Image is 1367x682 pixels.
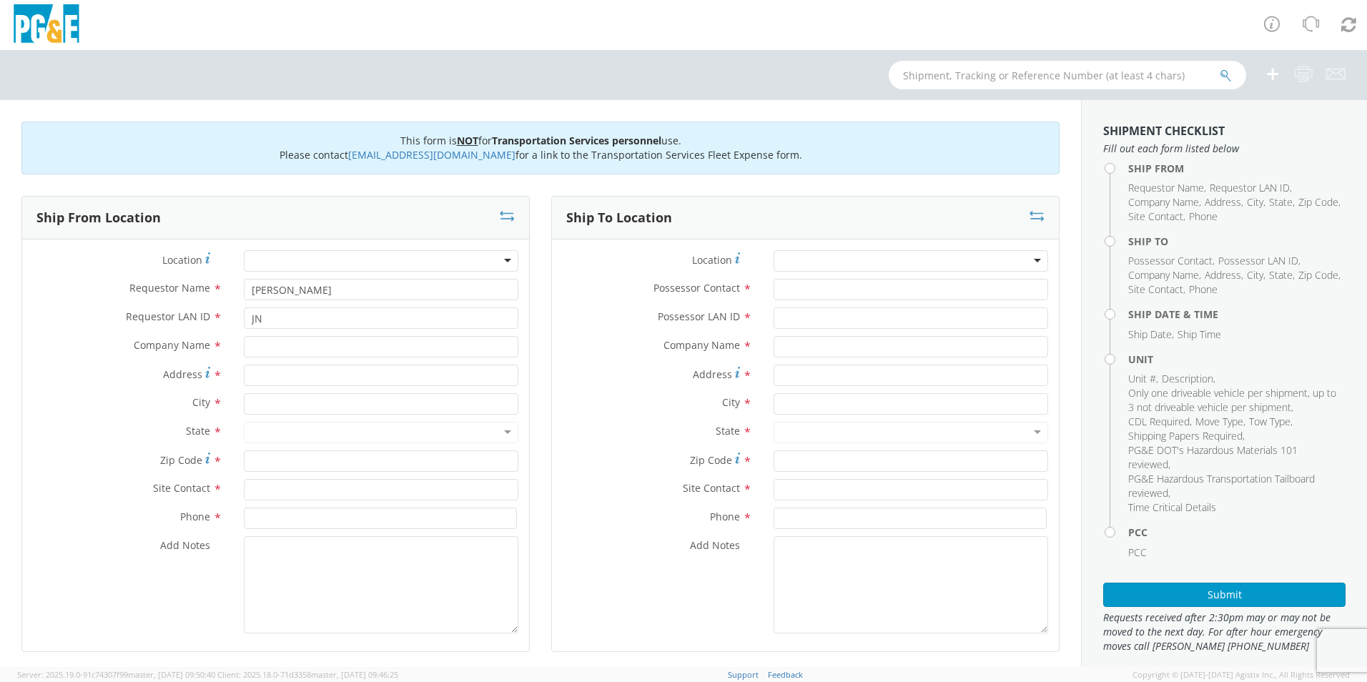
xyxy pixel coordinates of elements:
li: , [1128,181,1206,195]
span: Fill out each form listed below [1103,142,1346,156]
span: State [716,424,740,438]
span: Phone [1189,209,1218,223]
span: Location [692,253,732,267]
span: Company Name [134,338,210,352]
li: , [1128,443,1342,472]
a: [EMAIL_ADDRESS][DOMAIN_NAME] [348,148,515,162]
span: Server: 2025.19.0-91c74307f99 [17,669,215,680]
li: , [1128,195,1201,209]
a: Feedback [768,669,803,680]
div: This form is for use. Please contact for a link to the Transportation Services Fleet Expense form. [21,122,1060,174]
span: State [186,424,210,438]
strong: Shipment Checklist [1103,123,1225,139]
span: PCC [1128,545,1147,559]
span: Site Contact [153,481,210,495]
li: , [1218,254,1301,268]
span: Requestor LAN ID [126,310,210,323]
h4: Ship Date & Time [1128,309,1346,320]
span: City [192,395,210,409]
span: Phone [710,510,740,523]
span: State [1269,195,1293,209]
li: , [1269,268,1295,282]
li: , [1128,472,1342,500]
li: , [1128,372,1158,386]
h4: Ship To [1128,236,1346,247]
span: Only one driveable vehicle per shipment, up to 3 not driveable vehicle per shipment [1128,386,1336,414]
span: Requestor Name [129,281,210,295]
span: Shipping Papers Required [1128,429,1243,443]
span: Possessor Contact [653,281,740,295]
span: master, [DATE] 09:46:25 [311,669,398,680]
li: , [1298,195,1341,209]
span: CDL Required [1128,415,1190,428]
li: , [1298,268,1341,282]
span: Address [1205,268,1241,282]
span: master, [DATE] 09:50:40 [128,669,215,680]
span: Zip Code [690,453,732,467]
span: Site Contact [1128,282,1183,296]
span: Add Notes [690,538,740,552]
li: , [1210,181,1292,195]
li: , [1249,415,1293,429]
a: Support [728,669,759,680]
span: Time Critical Details [1128,500,1216,514]
span: Unit # [1128,372,1156,385]
span: Tow Type [1249,415,1290,428]
li: , [1128,209,1185,224]
span: Site Contact [683,481,740,495]
span: Move Type [1195,415,1243,428]
li: , [1205,195,1243,209]
span: Ship Date [1128,327,1172,341]
li: , [1128,386,1342,415]
li: , [1162,372,1215,386]
li: , [1128,327,1174,342]
span: Location [162,253,202,267]
li: , [1205,268,1243,282]
li: , [1128,254,1215,268]
h3: Ship From Location [36,211,161,225]
span: Zip Code [1298,195,1338,209]
span: Client: 2025.18.0-71d3358 [217,669,398,680]
h4: PCC [1128,527,1346,538]
span: Company Name [1128,195,1199,209]
span: PG&E Hazardous Transportation Tailboard reviewed [1128,472,1315,500]
h4: Unit [1128,354,1346,365]
li: , [1195,415,1245,429]
span: City [1247,195,1263,209]
span: Add Notes [160,538,210,552]
span: Possessor Contact [1128,254,1213,267]
span: PG&E DOT's Hazardous Materials 101 reviewed [1128,443,1298,471]
span: Zip Code [1298,268,1338,282]
h3: Ship To Location [566,211,672,225]
span: Requestor Name [1128,181,1204,194]
span: Site Contact [1128,209,1183,223]
h4: Ship From [1128,163,1346,174]
li: , [1128,429,1245,443]
span: Company Name [663,338,740,352]
button: Submit [1103,583,1346,607]
u: NOT [457,134,478,147]
li: , [1128,415,1192,429]
li: , [1247,195,1265,209]
li: , [1269,195,1295,209]
input: Shipment, Tracking or Reference Number (at least 4 chars) [889,61,1246,89]
li: , [1128,268,1201,282]
span: Possessor LAN ID [658,310,740,323]
span: Phone [1189,282,1218,296]
span: Address [693,367,732,381]
li: , [1247,268,1265,282]
span: Requests received after 2:30pm may or may not be moved to the next day. For after hour emergency ... [1103,611,1346,653]
span: City [722,395,740,409]
span: Copyright © [DATE]-[DATE] Agistix Inc., All Rights Reserved [1132,669,1350,681]
span: Address [1205,195,1241,209]
span: Address [163,367,202,381]
span: Ship Time [1178,327,1221,341]
span: Company Name [1128,268,1199,282]
span: Possessor LAN ID [1218,254,1298,267]
b: Transportation Services personnel [492,134,661,147]
span: Zip Code [160,453,202,467]
li: , [1128,282,1185,297]
span: Phone [180,510,210,523]
img: pge-logo-06675f144f4cfa6a6814.png [11,4,82,46]
span: Requestor LAN ID [1210,181,1290,194]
